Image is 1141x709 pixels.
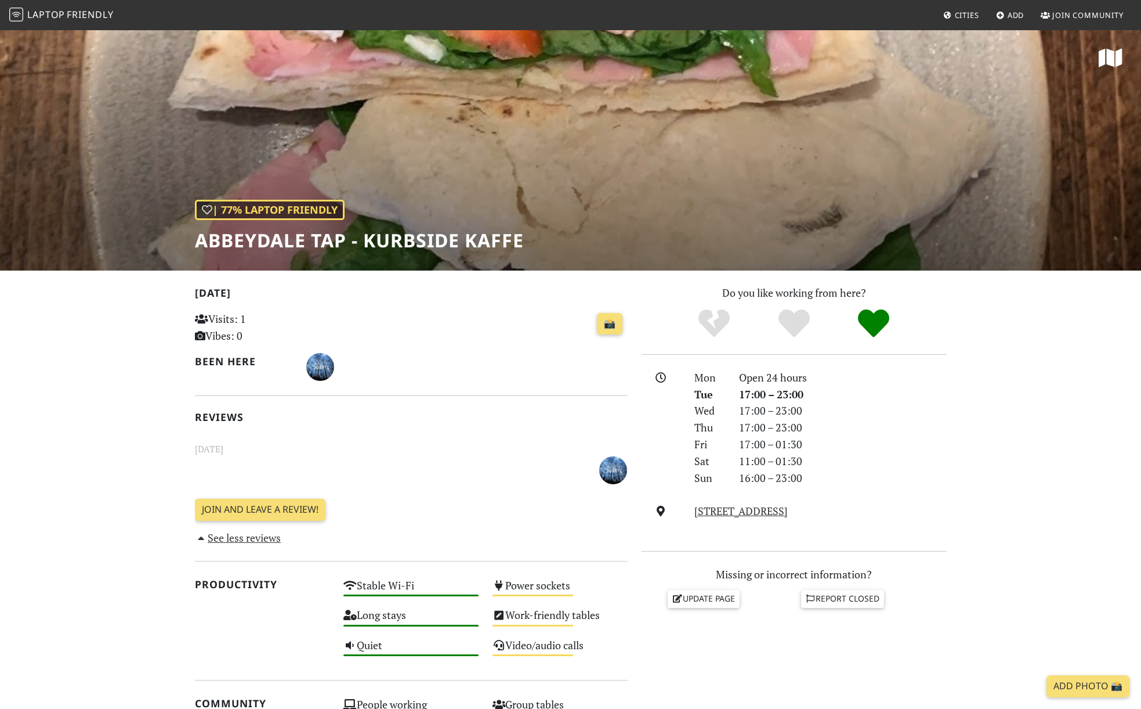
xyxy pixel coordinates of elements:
[195,411,628,423] h2: Reviews
[687,402,731,419] div: Wed
[801,590,885,607] a: Report closed
[687,386,731,403] div: Tue
[1008,10,1024,20] span: Add
[195,287,628,304] h2: [DATE]
[732,419,954,436] div: 17:00 – 23:00
[687,470,731,487] div: Sun
[1046,675,1129,697] a: Add Photo 📸
[687,453,731,470] div: Sat
[9,5,114,26] a: LaptopFriendly LaptopFriendly
[597,313,622,335] a: 📸
[195,200,345,220] div: | 77% Laptop Friendly
[732,436,954,453] div: 17:00 – 01:30
[195,531,281,545] a: See less reviews
[955,10,979,20] span: Cities
[195,499,325,521] a: Join and leave a review!
[732,402,954,419] div: 17:00 – 23:00
[486,576,635,606] div: Power sockets
[306,353,334,381] img: 3388-karla.jpg
[694,504,788,518] a: [STREET_ADDRESS]
[668,590,740,607] a: Update page
[642,566,947,583] p: Missing or incorrect information?
[599,456,627,484] img: 3388-karla.jpg
[486,606,635,635] div: Work-friendly tables
[9,8,23,21] img: LaptopFriendly
[732,386,954,403] div: 17:00 – 23:00
[1036,5,1128,26] a: Join Community
[732,453,954,470] div: 11:00 – 01:30
[732,470,954,487] div: 16:00 – 23:00
[834,308,914,340] div: Definitely!
[486,636,635,665] div: Video/audio calls
[754,308,834,340] div: Yes
[687,419,731,436] div: Thu
[991,5,1029,26] a: Add
[1052,10,1124,20] span: Join Community
[687,436,731,453] div: Fri
[732,369,954,386] div: Open 24 hours
[336,576,486,606] div: Stable Wi-Fi
[195,311,330,344] p: Visits: 1 Vibes: 0
[599,462,627,476] span: Karla KooK
[939,5,984,26] a: Cities
[674,308,754,340] div: No
[195,578,330,591] h2: Productivity
[27,8,65,21] span: Laptop
[188,442,635,456] small: [DATE]
[195,229,524,251] h1: Abbeydale Tap - Kurbside Kaffe
[336,636,486,665] div: Quiet
[687,369,731,386] div: Mon
[306,359,334,373] span: Karla KooK
[336,606,486,635] div: Long stays
[642,285,947,301] p: Do you like working from here?
[195,355,293,368] h2: Been here
[67,8,113,21] span: Friendly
